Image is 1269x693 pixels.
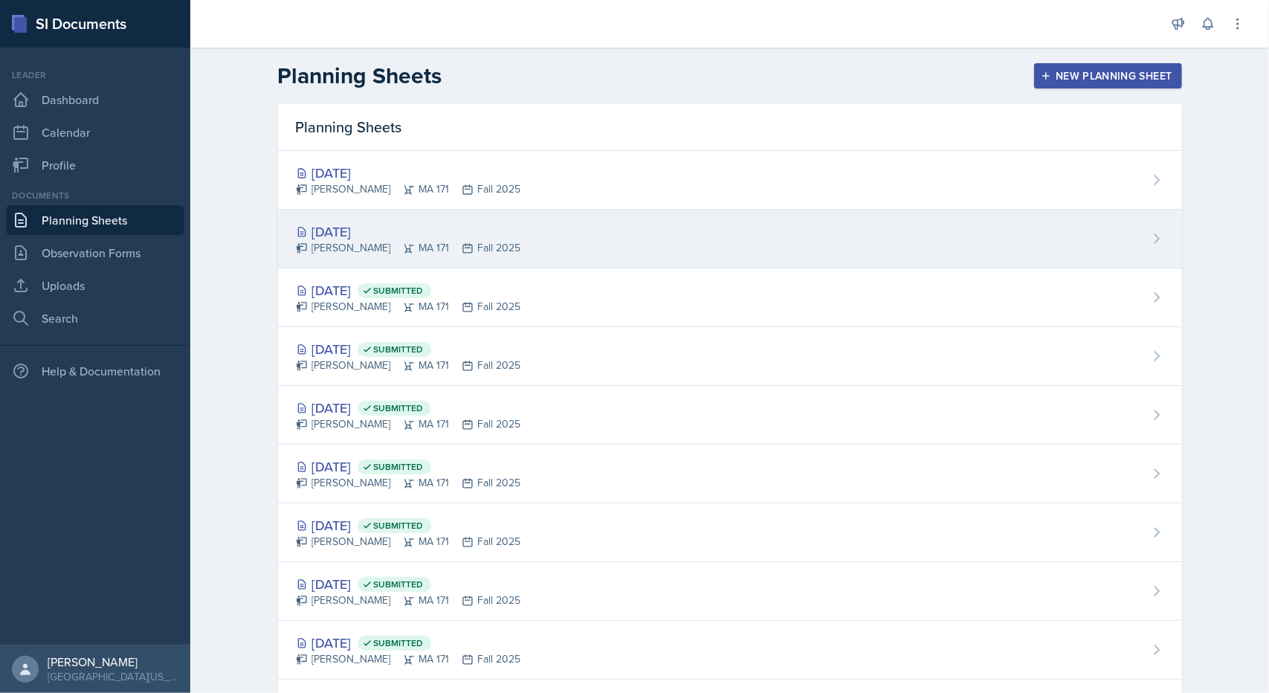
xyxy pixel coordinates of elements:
div: [DATE] [296,633,521,653]
div: [DATE] [296,222,521,242]
div: [PERSON_NAME] [48,654,178,669]
a: [DATE] Submitted [PERSON_NAME]MA 171Fall 2025 [278,386,1182,445]
a: [DATE] Submitted [PERSON_NAME]MA 171Fall 2025 [278,562,1182,621]
span: Submitted [374,520,424,532]
span: Submitted [374,344,424,355]
a: [DATE] [PERSON_NAME]MA 171Fall 2025 [278,210,1182,268]
a: [DATE] Submitted [PERSON_NAME]MA 171Fall 2025 [278,268,1182,327]
a: Search [6,303,184,333]
span: Submitted [374,637,424,649]
div: [DATE] [296,280,521,300]
div: Documents [6,189,184,202]
span: Submitted [374,461,424,473]
div: [GEOGRAPHIC_DATA][US_STATE] in [GEOGRAPHIC_DATA] [48,669,178,684]
div: [PERSON_NAME] MA 171 Fall 2025 [296,475,521,491]
a: Planning Sheets [6,205,184,235]
div: [PERSON_NAME] MA 171 Fall 2025 [296,651,521,667]
div: Leader [6,68,184,82]
div: [PERSON_NAME] MA 171 Fall 2025 [296,299,521,315]
a: [DATE] Submitted [PERSON_NAME]MA 171Fall 2025 [278,445,1182,503]
div: Planning Sheets [278,104,1182,151]
div: New Planning Sheet [1044,70,1172,82]
div: [DATE] [296,515,521,535]
div: [DATE] [296,163,521,183]
div: [DATE] [296,457,521,477]
div: [PERSON_NAME] MA 171 Fall 2025 [296,593,521,608]
div: [PERSON_NAME] MA 171 Fall 2025 [296,416,521,432]
a: Profile [6,150,184,180]
a: [DATE] [PERSON_NAME]MA 171Fall 2025 [278,151,1182,210]
a: Dashboard [6,85,184,115]
a: Calendar [6,117,184,147]
div: [DATE] [296,398,521,418]
a: [DATE] Submitted [PERSON_NAME]MA 171Fall 2025 [278,327,1182,386]
div: [PERSON_NAME] MA 171 Fall 2025 [296,181,521,197]
button: New Planning Sheet [1034,63,1181,88]
span: Submitted [374,285,424,297]
div: [PERSON_NAME] MA 171 Fall 2025 [296,534,521,549]
div: [DATE] [296,339,521,359]
a: Uploads [6,271,184,300]
div: [PERSON_NAME] MA 171 Fall 2025 [296,358,521,373]
div: [DATE] [296,574,521,594]
span: Submitted [374,578,424,590]
div: Help & Documentation [6,356,184,386]
h2: Planning Sheets [278,62,442,89]
a: [DATE] Submitted [PERSON_NAME]MA 171Fall 2025 [278,503,1182,562]
a: [DATE] Submitted [PERSON_NAME]MA 171Fall 2025 [278,621,1182,680]
div: [PERSON_NAME] MA 171 Fall 2025 [296,240,521,256]
a: Observation Forms [6,238,184,268]
span: Submitted [374,402,424,414]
